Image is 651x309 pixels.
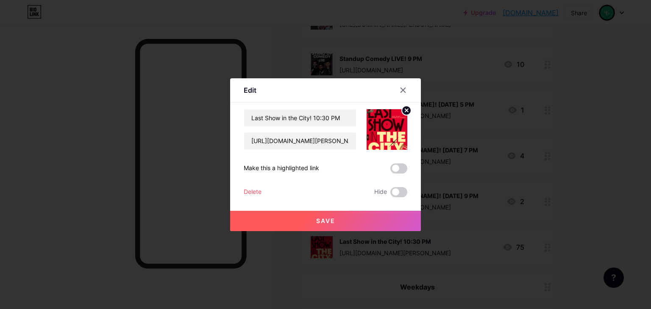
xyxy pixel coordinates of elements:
[230,211,421,231] button: Save
[244,132,356,149] input: URL
[244,110,356,127] input: Title
[367,109,407,150] img: link_thumbnail
[374,187,387,197] span: Hide
[244,187,262,197] div: Delete
[316,217,335,224] span: Save
[244,85,256,95] div: Edit
[244,163,319,174] div: Make this a highlighted link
